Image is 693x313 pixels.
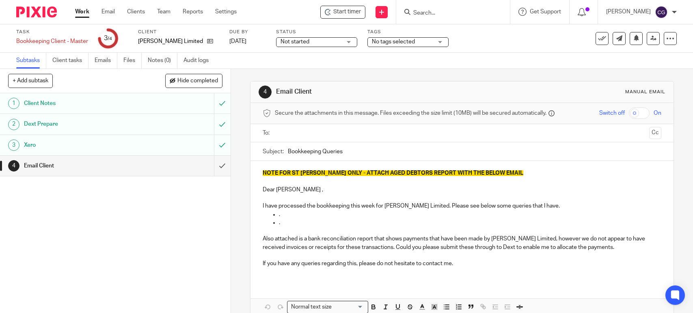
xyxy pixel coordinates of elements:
[229,29,266,35] label: Due by
[101,8,115,16] a: Email
[95,53,117,69] a: Emails
[259,86,272,99] div: 4
[263,170,523,176] span: NOTE FOR ST [PERSON_NAME] ONLY - ATTACH AGED DEBTORS REPORT WITH THE BELOW EMAIL
[606,8,651,16] p: [PERSON_NAME]
[281,39,309,45] span: Not started
[276,88,479,96] h1: Email Client
[8,119,19,130] div: 2
[275,109,546,117] span: Secure the attachments in this message. Files exceeding the size limit (10MB) will be secured aut...
[334,303,363,311] input: Search for option
[276,29,357,35] label: Status
[263,235,661,251] p: Also attached is a bank reconciliation report that shows payments that have been made by [PERSON_...
[24,97,145,109] h1: Client Notes
[177,78,218,84] span: Hide completed
[215,8,237,16] a: Settings
[108,36,112,41] small: /4
[289,303,333,311] span: Normal text size
[279,210,661,219] p: .
[157,8,171,16] a: Team
[16,6,57,17] img: Pixie
[654,109,661,117] span: On
[24,139,145,151] h1: Xero
[184,53,215,69] a: Audit logs
[104,34,112,43] div: 3
[263,129,272,137] label: To:
[16,37,88,45] div: Bookkeeping Client - Master
[263,202,661,210] p: I have processed the bookkeeping this week for [PERSON_NAME] Limited. Please see below some queri...
[372,39,415,45] span: No tags selected
[263,186,661,194] p: Dear [PERSON_NAME] ,
[183,8,203,16] a: Reports
[148,53,177,69] a: Notes (0)
[333,8,361,16] span: Start timer
[127,8,145,16] a: Clients
[16,53,46,69] a: Subtasks
[279,219,661,227] p: .
[8,74,53,88] button: + Add subtask
[16,29,88,35] label: Task
[8,139,19,151] div: 3
[229,39,246,44] span: [DATE]
[138,29,219,35] label: Client
[8,160,19,172] div: 4
[530,9,561,15] span: Get Support
[75,8,89,16] a: Work
[8,98,19,109] div: 1
[367,29,449,35] label: Tags
[625,89,665,95] div: Manual email
[52,53,89,69] a: Client tasks
[138,37,203,45] p: [PERSON_NAME] Limited
[263,148,284,156] label: Subject:
[320,6,365,19] div: Paul Mitchell Limited - Bookkeeping Client - Master
[412,10,486,17] input: Search
[24,118,145,130] h1: Dext Prepare
[123,53,142,69] a: Files
[599,109,625,117] span: Switch off
[655,6,668,19] img: svg%3E
[263,259,661,268] p: If you have any queries regarding this, please do not hesitate to contact me.
[649,127,661,139] button: Cc
[165,74,222,88] button: Hide completed
[24,160,145,172] h1: Email Client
